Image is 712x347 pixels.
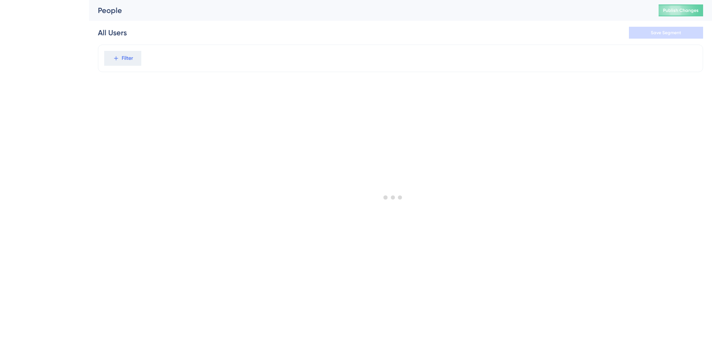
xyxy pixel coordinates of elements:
div: People [98,5,640,16]
button: Publish Changes [659,4,703,16]
span: Save Segment [651,30,681,36]
div: All Users [98,27,127,38]
button: Save Segment [629,27,703,39]
span: Publish Changes [663,7,699,13]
